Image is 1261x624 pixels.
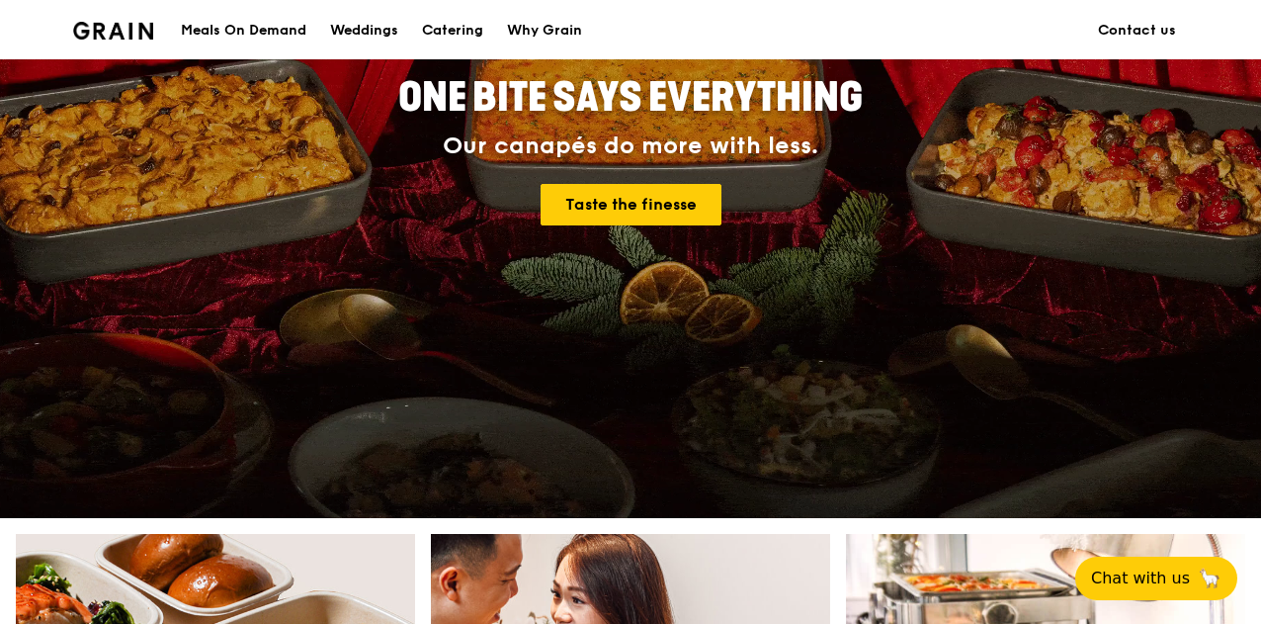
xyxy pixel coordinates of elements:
[275,133,986,160] div: Our canapés do more with less.
[410,1,495,60] a: Catering
[73,22,153,40] img: Grain
[1075,557,1237,600] button: Chat with us🦙
[422,1,483,60] div: Catering
[541,184,721,225] a: Taste the finesse
[1091,567,1190,590] span: Chat with us
[181,1,306,60] div: Meals On Demand
[495,1,594,60] a: Why Grain
[1198,567,1221,590] span: 🦙
[318,1,410,60] a: Weddings
[507,1,582,60] div: Why Grain
[398,74,863,122] span: ONE BITE SAYS EVERYTHING
[330,1,398,60] div: Weddings
[1086,1,1188,60] a: Contact us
